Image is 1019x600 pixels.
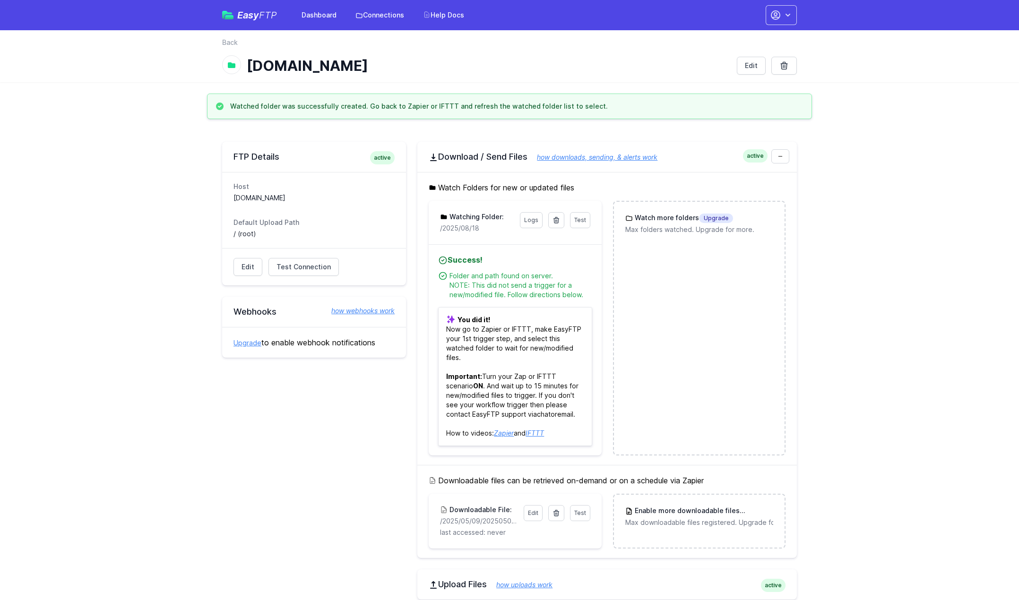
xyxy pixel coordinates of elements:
a: Dashboard [296,7,342,24]
h3: Watch more folders [633,213,733,223]
a: Edit [233,258,262,276]
b: ON [473,382,483,390]
a: how downloads, sending, & alerts work [527,153,657,161]
a: Test [570,505,590,521]
span: Test Connection [276,262,331,272]
a: Connections [350,7,410,24]
a: Zapier [494,429,514,437]
dd: [DOMAIN_NAME] [233,193,395,203]
span: Test [574,216,586,223]
h2: Webhooks [233,306,395,317]
h3: Watched folder was successfully created. Go back to Zapier or IFTTT and refresh the watched folde... [230,102,608,111]
p: /2025/05/09/20250509171559_inbound_0422652309_0756011820.mp3 [440,516,518,526]
a: IFTTT [526,429,544,437]
div: Folder and path found on server. NOTE: This did not send a trigger for a new/modified file. Follo... [449,271,592,300]
span: Easy [237,10,277,20]
dd: / (root) [233,229,395,239]
div: to enable webhook notifications [222,327,406,358]
a: Edit [524,505,543,521]
a: Edit [737,57,766,75]
h5: Downloadable files can be retrieved on-demand or on a schedule via Zapier [429,475,786,486]
h2: FTP Details [233,151,395,163]
b: You did it! [458,316,490,324]
img: easyftp_logo.png [222,11,233,19]
a: Upgrade [233,339,261,347]
p: /2025/08/18 [440,223,514,233]
dt: Host [233,182,395,191]
span: active [743,149,768,163]
a: email [557,410,573,418]
h3: Enable more downloadable files [633,506,773,516]
a: Watch more foldersUpgrade Max folders watched. Upgrade for more. [614,202,785,246]
span: Upgrade [740,506,774,516]
a: EasyFTP [222,10,277,20]
nav: Breadcrumb [222,38,797,53]
h3: Downloadable File: [448,505,512,514]
h1: [DOMAIN_NAME] [247,57,729,74]
a: Logs [520,212,543,228]
dt: Default Upload Path [233,218,395,227]
span: Test [574,509,586,516]
h4: Success! [438,254,592,266]
a: how webhooks work [322,306,395,316]
a: Help Docs [417,7,470,24]
h3: Watching Folder: [448,212,504,222]
span: FTP [259,9,277,21]
a: Back [222,38,238,47]
iframe: Drift Widget Chat Controller [972,553,1008,589]
h5: Watch Folders for new or updated files [429,182,786,193]
a: how uploads work [487,581,553,589]
a: chat [537,410,551,418]
a: Test Connection [268,258,339,276]
p: Now go to Zapier or IFTTT, make EasyFTP your 1st trigger step, and select this watched folder to ... [438,307,592,446]
h2: Download / Send Files [429,151,786,163]
a: Enable more downloadable filesUpgrade Max downloadable files registered. Upgrade for more. [614,495,785,539]
p: Max folders watched. Upgrade for more. [625,225,773,234]
p: Max downloadable files registered. Upgrade for more. [625,518,773,527]
span: active [761,579,786,592]
a: Test [570,212,590,228]
span: active [370,151,395,164]
b: Important: [446,372,482,380]
h2: Upload Files [429,579,786,590]
p: last accessed: never [440,528,590,537]
span: Upgrade [699,214,733,223]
